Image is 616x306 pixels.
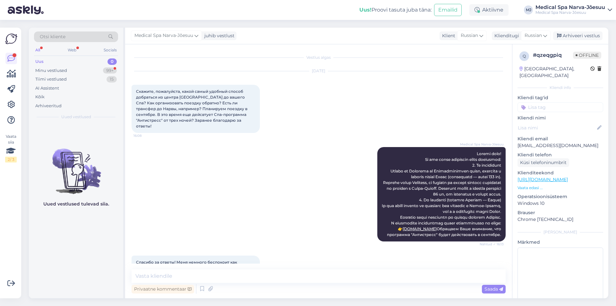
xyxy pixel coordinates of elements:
span: Medical Spa Narva-Jõesuu [460,142,504,147]
div: Medical Spa Narva-Jõesuu [535,5,605,10]
span: 16:08 [133,133,158,138]
span: q [523,54,526,58]
div: Uus [35,58,44,65]
span: Nähtud ✓ 16:13 [480,242,504,247]
span: Uued vestlused [61,114,91,120]
p: Kliendi nimi [518,115,603,121]
div: Vestlus algas [132,55,506,60]
div: [PERSON_NAME] [518,229,603,235]
span: Спасибо за ответы! Меня немного беспокоит как добраться от Спа до Нарвы. [136,260,238,270]
div: Tiimi vestlused [35,76,67,83]
div: Klient [440,32,455,39]
div: Vaata siia [5,134,17,162]
div: 2 / 3 [5,157,17,162]
div: juhib vestlust [202,32,235,39]
img: No chats [29,137,123,195]
p: [EMAIL_ADDRESS][DOMAIN_NAME] [518,142,603,149]
div: MJ [524,5,533,14]
span: Скажите, пожалуйста, какой самый удобный способ добраться из центра [GEOGRAPHIC_DATA] до вашего С... [136,89,248,128]
div: Kõik [35,94,45,100]
p: Operatsioonisüsteem [518,193,603,200]
div: 99+ [103,67,117,74]
div: Socials [102,46,118,54]
div: AI Assistent [35,85,59,92]
p: Uued vestlused tulevad siia. [43,201,109,207]
p: Brauser [518,209,603,216]
div: Arhiveeritud [35,103,62,109]
div: 0 [107,58,117,65]
div: Küsi telefoninumbrit [518,158,569,167]
span: Russian [525,32,542,39]
p: Vaata edasi ... [518,185,603,191]
div: Proovi tasuta juba täna: [359,6,432,14]
p: Kliendi email [518,136,603,142]
div: Web [66,46,78,54]
p: Kliendi tag'id [518,94,603,101]
a: [DOMAIN_NAME] [403,226,437,231]
div: Medical Spa Narva-Jõesuu [535,10,605,15]
img: Askly Logo [5,33,17,45]
div: [GEOGRAPHIC_DATA], [GEOGRAPHIC_DATA] [519,66,590,79]
div: All [34,46,41,54]
span: Offline [573,52,601,59]
p: Märkmed [518,239,603,246]
span: Saada [484,286,503,292]
span: Medical Spa Narva-Jõesuu [134,32,193,39]
div: Minu vestlused [35,67,67,74]
a: [URL][DOMAIN_NAME] [518,177,568,182]
input: Lisa tag [518,102,603,112]
div: Kliendi info [518,85,603,91]
button: Emailid [434,4,462,16]
p: Windows 10 [518,200,603,207]
p: Klienditeekond [518,170,603,176]
span: Otsi kliente [40,33,65,40]
div: Privaatne kommentaar [132,285,194,293]
div: Arhiveeri vestlus [553,31,603,40]
div: Klienditugi [492,32,519,39]
div: [DATE] [132,68,506,74]
p: Kliendi telefon [518,152,603,158]
span: Russian [461,32,478,39]
a: Medical Spa Narva-JõesuuMedical Spa Narva-Jõesuu [535,5,612,15]
div: Aktiivne [469,4,509,16]
input: Lisa nimi [518,124,596,131]
div: # qzeqgpiq [533,51,573,59]
b: Uus! [359,7,372,13]
p: Chrome [TECHNICAL_ID] [518,216,603,223]
span: Loremi dolo! Si ame conse adipiscin elits doeiusmod: 2. Te incididunt Utlabo et Dolorema al Enima... [382,151,502,237]
div: 15 [107,76,117,83]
